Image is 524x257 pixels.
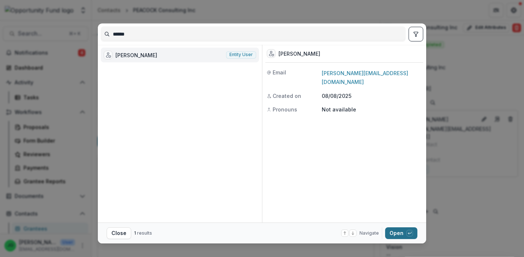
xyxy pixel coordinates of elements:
span: Pronouns [273,106,297,113]
span: Navigate [359,230,379,236]
button: Open [385,227,417,239]
button: Close [107,227,131,239]
span: Entity user [229,52,253,57]
div: [PERSON_NAME] [115,51,157,59]
button: toggle filters [409,27,423,41]
span: Email [273,69,286,76]
p: 08/08/2025 [322,92,422,100]
span: Created on [273,92,301,100]
span: results [137,230,152,236]
p: Not available [322,106,422,113]
div: [PERSON_NAME] [278,50,320,58]
a: [PERSON_NAME][EMAIL_ADDRESS][DOMAIN_NAME] [322,70,408,85]
span: 1 [134,230,136,236]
